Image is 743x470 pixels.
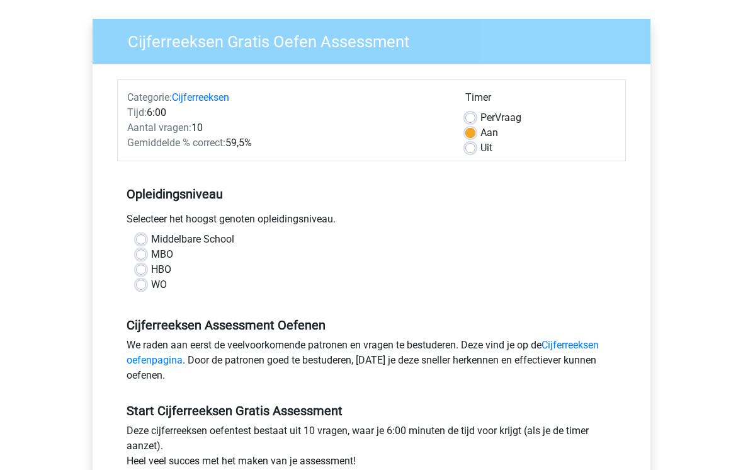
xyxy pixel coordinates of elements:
[127,318,616,333] h5: Cijferreeksen Assessment Oefenen
[480,111,521,126] label: Vraag
[480,112,495,124] span: Per
[118,136,456,151] div: 59,5%
[118,121,456,136] div: 10
[127,92,172,104] span: Categorie:
[127,182,616,207] h5: Opleidingsniveau
[127,404,616,419] h5: Start Cijferreeksen Gratis Assessment
[172,92,229,104] a: Cijferreeksen
[151,232,234,248] label: Middelbare School
[480,126,498,141] label: Aan
[151,278,167,293] label: WO
[117,212,626,232] div: Selecteer het hoogst genoten opleidingsniveau.
[127,122,191,134] span: Aantal vragen:
[465,91,616,111] div: Timer
[151,248,173,263] label: MBO
[480,141,492,156] label: Uit
[151,263,171,278] label: HBO
[127,137,225,149] span: Gemiddelde % correct:
[127,107,147,119] span: Tijd:
[118,106,456,121] div: 6:00
[117,338,626,389] div: We raden aan eerst de veelvoorkomende patronen en vragen te bestuderen. Deze vind je op de . Door...
[113,28,641,52] h3: Cijferreeksen Gratis Oefen Assessment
